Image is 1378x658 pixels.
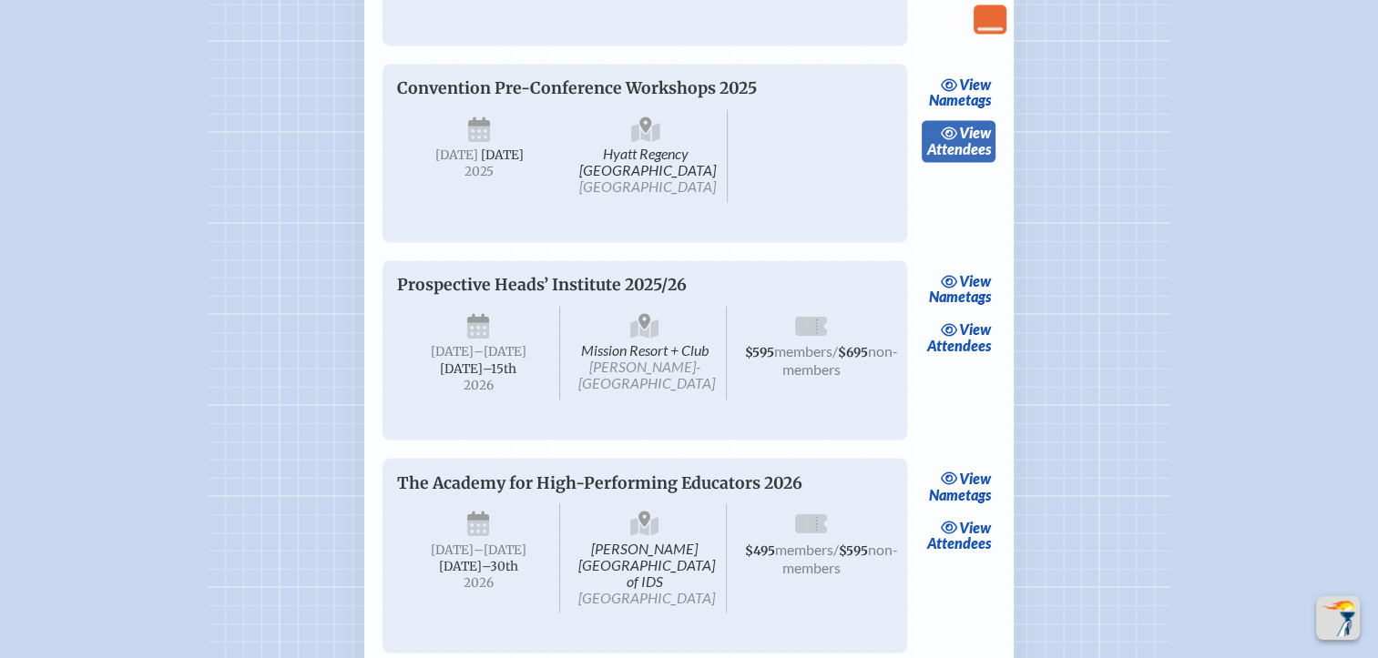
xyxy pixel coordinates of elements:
[838,345,868,360] span: $695
[564,503,727,612] span: [PERSON_NAME][GEOGRAPHIC_DATA] of IDS
[397,275,687,295] span: Prospective Heads’ Institute 2025/26
[833,540,839,557] span: /
[782,540,898,575] span: non-members
[578,588,715,605] span: [GEOGRAPHIC_DATA]
[959,469,991,486] span: view
[959,518,991,535] span: view
[431,344,474,359] span: [DATE]
[480,147,523,163] span: [DATE]
[474,542,526,557] span: –[DATE]
[434,147,477,163] span: [DATE]
[782,342,898,378] span: non-members
[959,76,991,93] span: view
[474,344,526,359] span: –[DATE]
[959,320,991,338] span: view
[832,342,838,359] span: /
[440,361,516,377] span: [DATE]–⁠15th
[745,345,774,360] span: $595
[1316,596,1360,640] button: Scroll Top
[412,575,545,589] span: 2026
[924,71,995,113] a: viewNametags
[397,472,802,492] span: The Academy for High-Performing Educators 2026
[565,109,729,202] span: Hyatt Regency [GEOGRAPHIC_DATA]
[1320,600,1356,636] img: To the top
[412,379,545,392] span: 2026
[745,542,775,558] span: $495
[924,465,995,507] a: viewNametags
[439,558,518,573] span: [DATE]–⁠30th
[959,272,991,289] span: view
[579,177,716,195] span: [GEOGRAPHIC_DATA]
[922,317,995,359] a: viewAttendees
[775,540,833,557] span: members
[839,542,868,558] span: $595
[564,306,727,400] span: Mission Resort + Club
[959,124,991,141] span: view
[412,165,546,178] span: 2025
[431,542,474,557] span: [DATE]
[397,78,757,98] span: Convention Pre-Conference Workshops 2025
[774,342,832,359] span: members
[922,120,995,162] a: viewAttendees
[922,514,995,556] a: viewAttendees
[578,358,715,391] span: [PERSON_NAME]-[GEOGRAPHIC_DATA]
[924,268,995,309] a: viewNametags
